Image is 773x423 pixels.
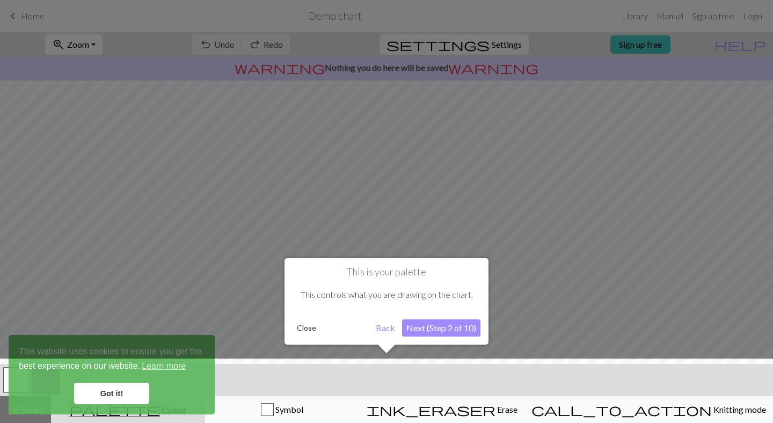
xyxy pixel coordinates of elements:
div: This is your palette [285,258,488,345]
button: Back [371,319,399,337]
h1: This is your palette [293,266,480,278]
button: Next (Step 2 of 10) [402,319,480,337]
div: This controls what you are drawing on the chart. [293,278,480,311]
button: Close [293,320,320,336]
